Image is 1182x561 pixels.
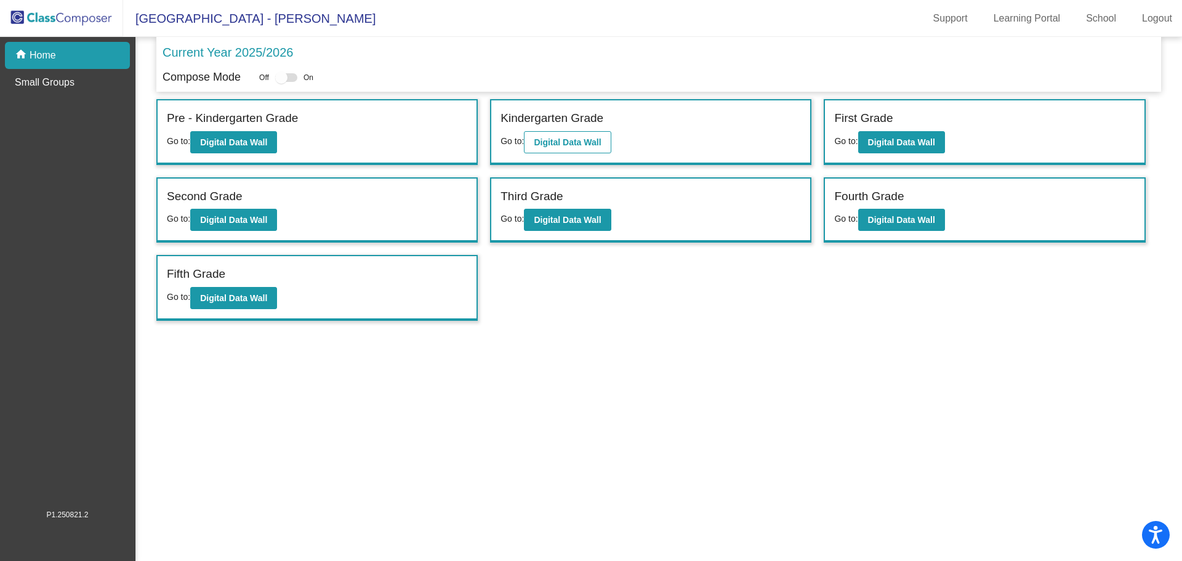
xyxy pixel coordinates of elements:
a: School [1076,9,1126,28]
button: Digital Data Wall [190,209,277,231]
label: First Grade [834,110,893,127]
label: Second Grade [167,188,243,206]
span: Go to: [167,292,190,302]
span: Go to: [501,214,524,224]
a: Learning Portal [984,9,1071,28]
button: Digital Data Wall [190,287,277,309]
span: Go to: [501,136,524,146]
button: Digital Data Wall [524,131,611,153]
button: Digital Data Wall [858,131,945,153]
b: Digital Data Wall [200,137,267,147]
mat-icon: home [15,48,30,63]
label: Kindergarten Grade [501,110,603,127]
span: Go to: [167,214,190,224]
label: Fourth Grade [834,188,904,206]
span: Go to: [834,214,858,224]
b: Digital Data Wall [534,215,601,225]
span: Go to: [167,136,190,146]
label: Third Grade [501,188,563,206]
button: Digital Data Wall [858,209,945,231]
p: Compose Mode [163,69,241,86]
span: [GEOGRAPHIC_DATA] - [PERSON_NAME] [123,9,376,28]
p: Small Groups [15,75,74,90]
a: Logout [1132,9,1182,28]
b: Digital Data Wall [200,215,267,225]
span: Off [259,72,269,83]
p: Current Year 2025/2026 [163,43,293,62]
b: Digital Data Wall [200,293,267,303]
label: Fifth Grade [167,265,225,283]
button: Digital Data Wall [190,131,277,153]
b: Digital Data Wall [868,215,935,225]
p: Home [30,48,56,63]
span: On [304,72,313,83]
b: Digital Data Wall [534,137,601,147]
b: Digital Data Wall [868,137,935,147]
button: Digital Data Wall [524,209,611,231]
span: Go to: [834,136,858,146]
a: Support [923,9,978,28]
label: Pre - Kindergarten Grade [167,110,298,127]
